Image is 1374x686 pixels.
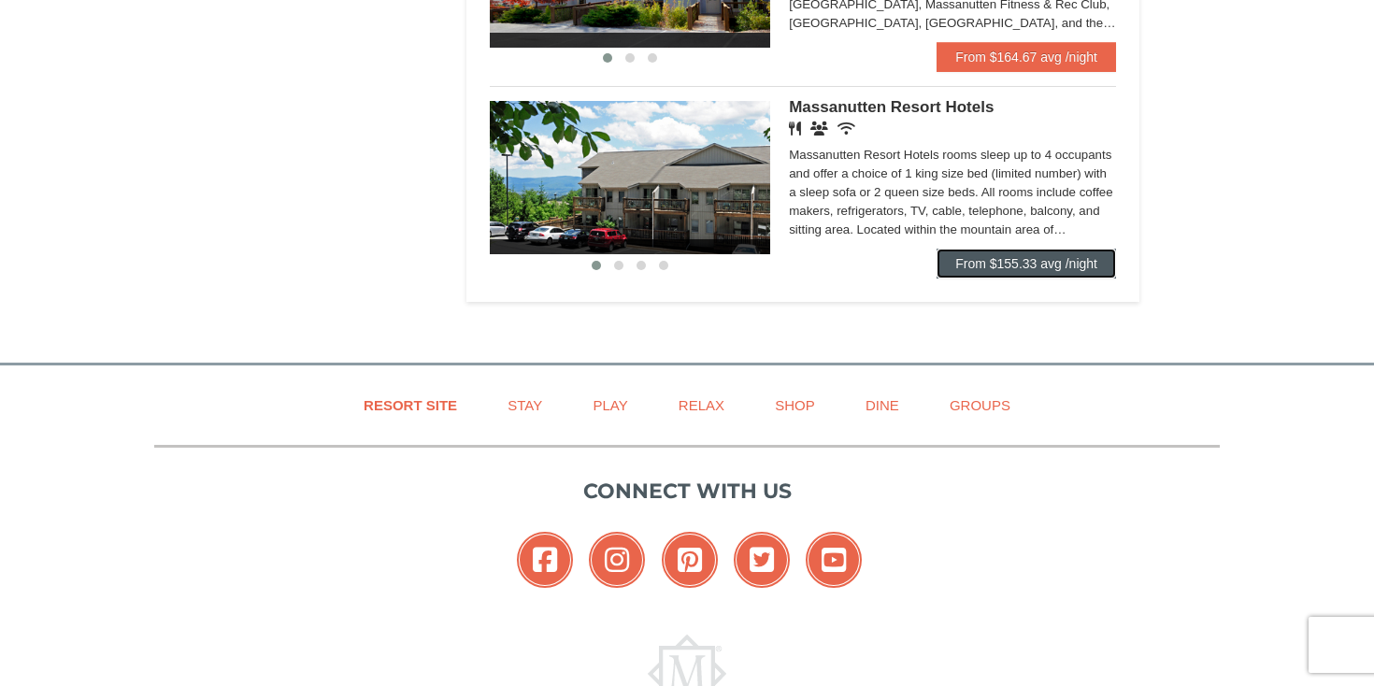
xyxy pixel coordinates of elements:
i: Restaurant [789,121,801,136]
p: Connect with us [154,476,1220,507]
a: Groups [926,384,1034,426]
span: Massanutten Resort Hotels [789,98,994,116]
a: Play [569,384,651,426]
div: Massanutten Resort Hotels rooms sleep up to 4 occupants and offer a choice of 1 king size bed (li... [789,146,1116,239]
a: From $164.67 avg /night [937,42,1116,72]
a: Stay [484,384,565,426]
a: Relax [655,384,748,426]
i: Wireless Internet (free) [837,121,855,136]
a: Resort Site [340,384,480,426]
i: Banquet Facilities [810,121,828,136]
a: Dine [842,384,923,426]
a: From $155.33 avg /night [937,249,1116,279]
a: Shop [751,384,838,426]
